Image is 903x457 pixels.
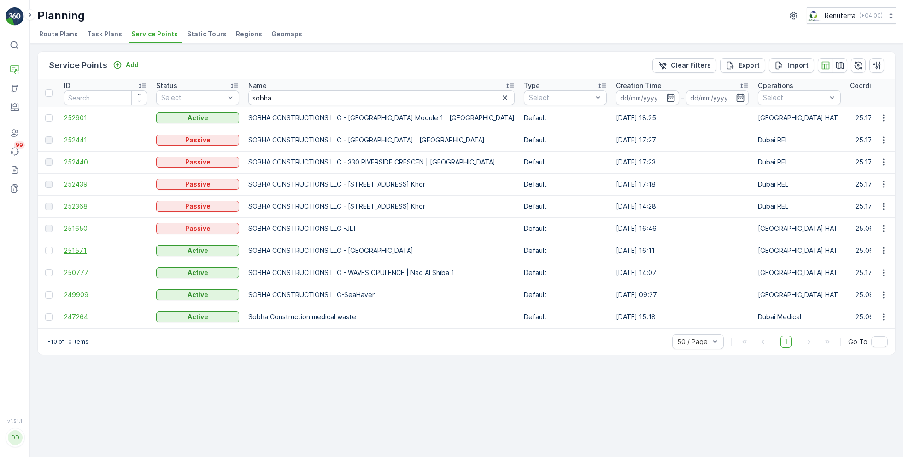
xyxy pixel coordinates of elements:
[758,268,841,277] p: [GEOGRAPHIC_DATA] HAT
[248,290,515,299] p: SOBHA CONSTRUCTIONS LLC-SeaHaven
[524,290,607,299] p: Default
[6,7,24,26] img: logo
[248,135,515,145] p: SOBHA CONSTRUCTIONS LLC - [GEOGRAPHIC_DATA] | [GEOGRAPHIC_DATA]
[652,58,716,73] button: Clear Filters
[156,267,239,278] button: Active
[763,93,827,102] p: Select
[611,151,753,173] td: [DATE] 17:23
[758,246,841,255] p: [GEOGRAPHIC_DATA] HAT
[787,61,809,70] p: Import
[156,81,177,90] p: Status
[45,114,53,122] div: Toggle Row Selected
[671,61,711,70] p: Clear Filters
[156,157,239,168] button: Passive
[769,58,814,73] button: Import
[156,201,239,212] button: Passive
[524,158,607,167] p: Default
[64,246,147,255] a: 251571
[611,195,753,217] td: [DATE] 14:28
[720,58,765,73] button: Export
[524,268,607,277] p: Default
[524,202,607,211] p: Default
[758,180,841,189] p: Dubai REL
[758,224,841,233] p: [GEOGRAPHIC_DATA] HAT
[87,29,122,39] span: Task Plans
[758,202,841,211] p: Dubai REL
[758,135,841,145] p: Dubai REL
[524,246,607,255] p: Default
[16,141,23,149] p: 99
[780,336,792,348] span: 1
[45,269,53,276] div: Toggle Row Selected
[156,112,239,123] button: Active
[616,81,662,90] p: Creation Time
[156,245,239,256] button: Active
[64,312,147,322] a: 247264
[188,312,208,322] p: Active
[64,81,70,90] p: ID
[248,81,267,90] p: Name
[611,284,753,306] td: [DATE] 09:27
[529,93,592,102] p: Select
[758,113,841,123] p: [GEOGRAPHIC_DATA] HAT
[64,268,147,277] a: 250777
[64,113,147,123] a: 252901
[64,290,147,299] a: 249909
[524,113,607,123] p: Default
[248,158,515,167] p: SOBHA CONSTRUCTIONS LLC - 330 RIVERSIDE CRESCEN | [GEOGRAPHIC_DATA]
[611,217,753,240] td: [DATE] 16:46
[156,311,239,322] button: Active
[109,59,142,70] button: Add
[848,337,868,346] span: Go To
[807,7,896,24] button: Renuterra(+04:00)
[248,90,515,105] input: Search
[49,59,107,72] p: Service Points
[188,290,208,299] p: Active
[248,202,515,211] p: SOBHA CONSTRUCTIONS LLC - [STREET_ADDRESS] Khor
[611,107,753,129] td: [DATE] 18:25
[524,135,607,145] p: Default
[611,306,753,328] td: [DATE] 15:18
[45,158,53,166] div: Toggle Row Selected
[188,268,208,277] p: Active
[45,203,53,210] div: Toggle Row Selected
[126,60,139,70] p: Add
[188,246,208,255] p: Active
[45,136,53,144] div: Toggle Row Selected
[611,262,753,284] td: [DATE] 14:07
[681,92,684,103] p: -
[185,224,211,233] p: Passive
[248,312,515,322] p: Sobha Construction medical waste
[131,29,178,39] span: Service Points
[807,11,821,21] img: Screenshot_2024-07-26_at_13.33.01.png
[524,312,607,322] p: Default
[64,180,147,189] a: 252439
[758,312,841,322] p: Dubai Medical
[45,313,53,321] div: Toggle Row Selected
[758,81,793,90] p: Operations
[45,338,88,346] p: 1-10 of 10 items
[236,29,262,39] span: Regions
[64,202,147,211] a: 252368
[611,240,753,262] td: [DATE] 16:11
[156,179,239,190] button: Passive
[248,268,515,277] p: SOBHA CONSTRUCTIONS LLC - WAVES OPULENCE | Nad Al Shiba 1
[616,90,679,105] input: dd/mm/yyyy
[248,180,515,189] p: SOBHA CONSTRUCTIONS LLC - [STREET_ADDRESS] Khor
[248,246,515,255] p: SOBHA CONSTRUCTIONS LLC - [GEOGRAPHIC_DATA]
[187,29,227,39] span: Static Tours
[739,61,760,70] p: Export
[64,158,147,167] a: 252440
[248,113,515,123] p: SOBHA CONSTRUCTIONS LLC - [GEOGRAPHIC_DATA] Module 1 | [GEOGRAPHIC_DATA]
[64,224,147,233] a: 251650
[37,8,85,23] p: Planning
[64,135,147,145] span: 252441
[6,142,24,161] a: 99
